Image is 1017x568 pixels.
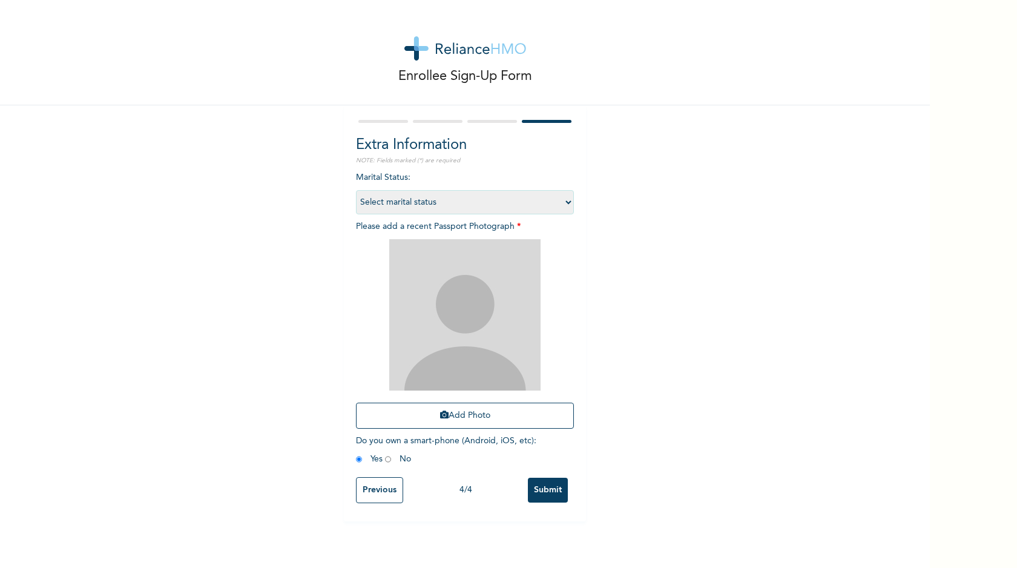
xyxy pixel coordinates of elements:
[356,156,574,165] p: NOTE: Fields marked (*) are required
[404,36,526,61] img: logo
[356,403,574,429] button: Add Photo
[356,134,574,156] h2: Extra Information
[403,484,528,497] div: 4 / 4
[528,478,568,503] input: Submit
[356,173,574,206] span: Marital Status :
[356,222,574,435] span: Please add a recent Passport Photograph
[398,67,532,87] p: Enrollee Sign-Up Form
[356,477,403,503] input: Previous
[389,239,541,391] img: Crop
[356,437,536,463] span: Do you own a smart-phone (Android, iOS, etc) : Yes No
